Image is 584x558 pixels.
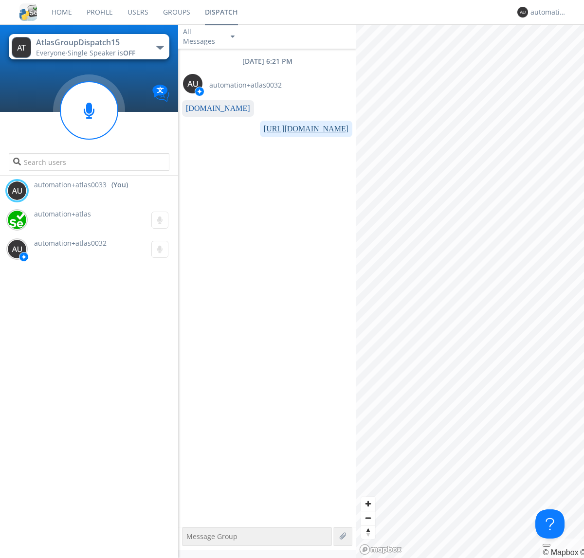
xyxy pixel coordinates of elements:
img: cddb5a64eb264b2086981ab96f4c1ba7 [19,3,37,21]
button: AtlasGroupDispatch15Everyone·Single Speaker isOFF [9,34,169,59]
input: Search users [9,153,169,171]
span: automation+atlas [34,209,91,218]
img: 373638.png [12,37,31,58]
div: (You) [111,180,128,190]
div: AtlasGroupDispatch15 [36,37,146,48]
img: 373638.png [7,239,27,259]
img: caret-down-sm.svg [231,36,235,38]
button: Toggle attribution [543,544,550,547]
img: Translation enabled [152,85,169,102]
button: Reset bearing to north [361,525,375,539]
a: Mapbox [543,548,578,557]
span: Reset bearing to north [361,525,375,539]
div: All Messages [183,27,222,46]
div: [DATE] 6:21 PM [178,56,356,66]
span: automation+atlas0032 [34,238,107,248]
a: [URL][DOMAIN_NAME] [264,125,348,133]
iframe: Toggle Customer Support [535,509,565,539]
img: 373638.png [7,181,27,200]
span: OFF [123,48,135,57]
button: Zoom in [361,497,375,511]
img: d2d01cd9b4174d08988066c6d424eccd [7,210,27,230]
span: automation+atlas0033 [34,180,107,190]
span: Zoom out [361,511,375,525]
div: automation+atlas0033 [530,7,567,17]
img: 373638.png [517,7,528,18]
img: 373638.png [183,74,202,93]
a: [DOMAIN_NAME] [186,104,250,112]
button: Zoom out [361,511,375,525]
div: Everyone · [36,48,146,58]
a: Mapbox logo [359,544,402,555]
span: automation+atlas0032 [209,80,282,90]
span: Single Speaker is [68,48,135,57]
